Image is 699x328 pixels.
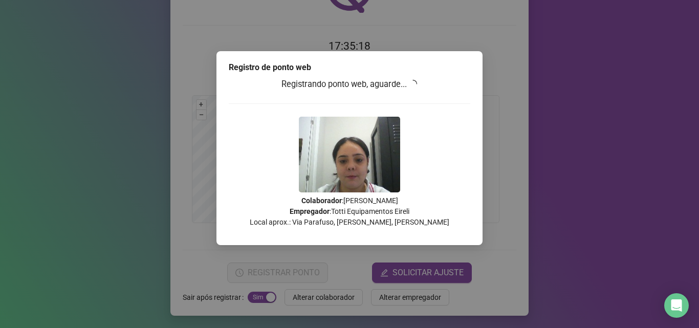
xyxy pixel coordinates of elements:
div: Registro de ponto web [229,61,470,74]
img: 2Q== [299,117,400,192]
strong: Colaborador [301,196,342,205]
p: : [PERSON_NAME] : Totti Equipamentos Eireli Local aprox.: Via Parafuso, [PERSON_NAME], [PERSON_NAME] [229,195,470,228]
h3: Registrando ponto web, aguarde... [229,78,470,91]
div: Open Intercom Messenger [664,293,689,318]
strong: Empregador [290,207,330,215]
span: loading [409,80,417,88]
